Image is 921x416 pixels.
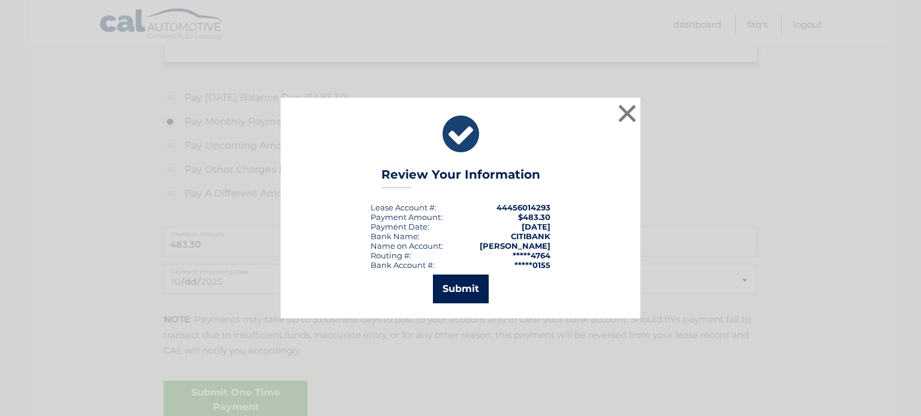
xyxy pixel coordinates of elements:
strong: 44456014293 [496,203,550,212]
div: Routing #: [371,251,411,260]
span: Payment Date [371,222,428,231]
div: Bank Name: [371,231,420,241]
h3: Review Your Information [381,167,540,188]
span: $483.30 [518,212,550,222]
button: × [615,101,639,125]
strong: [PERSON_NAME] [480,241,550,251]
button: Submit [433,275,489,303]
span: [DATE] [522,222,550,231]
div: Payment Amount: [371,212,443,222]
div: Bank Account #: [371,260,435,270]
strong: CITIBANK [511,231,550,241]
div: Lease Account #: [371,203,437,212]
div: Name on Account: [371,241,443,251]
div: : [371,222,429,231]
